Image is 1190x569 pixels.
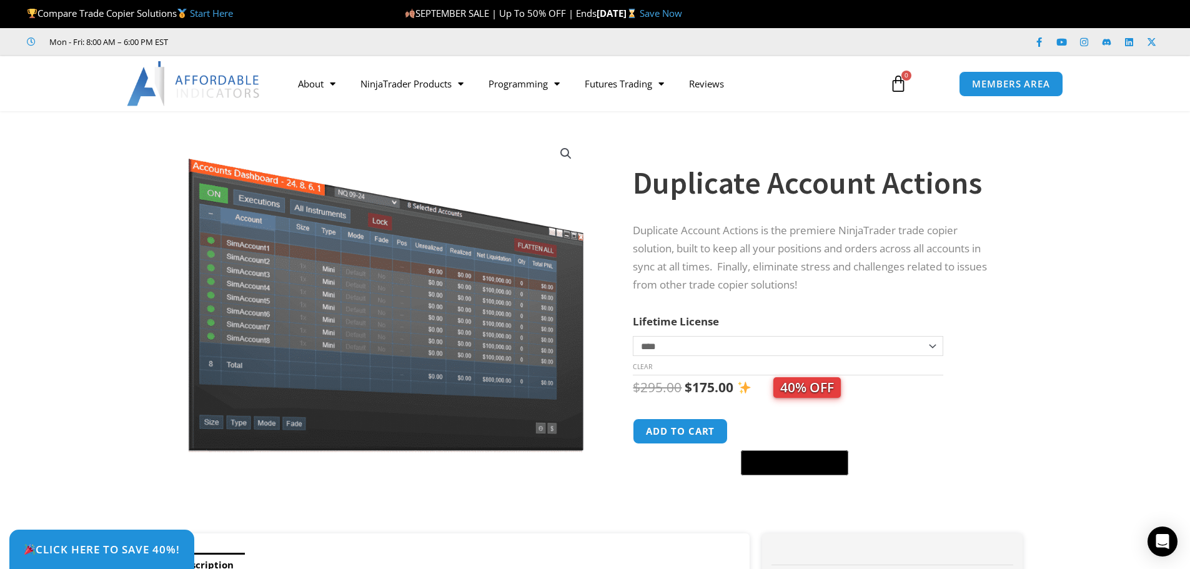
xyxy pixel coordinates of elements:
[190,7,233,19] a: Start Here
[640,7,682,19] a: Save Now
[9,530,194,569] a: 🎉Click Here to save 40%!
[1148,527,1178,557] div: Open Intercom Messenger
[633,379,682,396] bdi: 295.00
[24,544,180,555] span: Click Here to save 40%!
[633,222,998,294] p: Duplicate Account Actions is the premiere NinjaTrader trade copier solution, built to keep all yo...
[633,362,652,371] a: Clear options
[633,161,998,205] h1: Duplicate Account Actions
[633,379,640,396] span: $
[773,377,841,398] span: 40% OFF
[627,9,637,18] img: ⌛
[738,417,851,447] iframe: Secure express checkout frame
[633,483,998,494] iframe: PayPal Message 1
[685,379,692,396] span: $
[24,544,35,555] img: 🎉
[572,69,677,98] a: Futures Trading
[46,34,168,49] span: Mon - Fri: 8:00 AM – 6:00 PM EST
[959,71,1063,97] a: MEMBERS AREA
[476,69,572,98] a: Programming
[633,314,719,329] label: Lifetime License
[685,379,733,396] bdi: 175.00
[741,450,848,475] button: Buy with GPay
[177,9,187,18] img: 🥇
[27,9,37,18] img: 🏆
[127,61,261,106] img: LogoAI | Affordable Indicators – NinjaTrader
[633,418,728,444] button: Add to cart
[871,66,926,102] a: 0
[738,381,751,394] img: ✨
[186,36,373,48] iframe: Customer reviews powered by Trustpilot
[405,9,415,18] img: 🍂
[348,69,476,98] a: NinjaTrader Products
[972,79,1050,89] span: MEMBERS AREA
[285,69,348,98] a: About
[27,7,233,19] span: Compare Trade Copier Solutions
[555,142,577,165] a: View full-screen image gallery
[901,71,911,81] span: 0
[285,69,875,98] nav: Menu
[597,7,640,19] strong: [DATE]
[405,7,597,19] span: SEPTEMBER SALE | Up To 50% OFF | Ends
[677,69,736,98] a: Reviews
